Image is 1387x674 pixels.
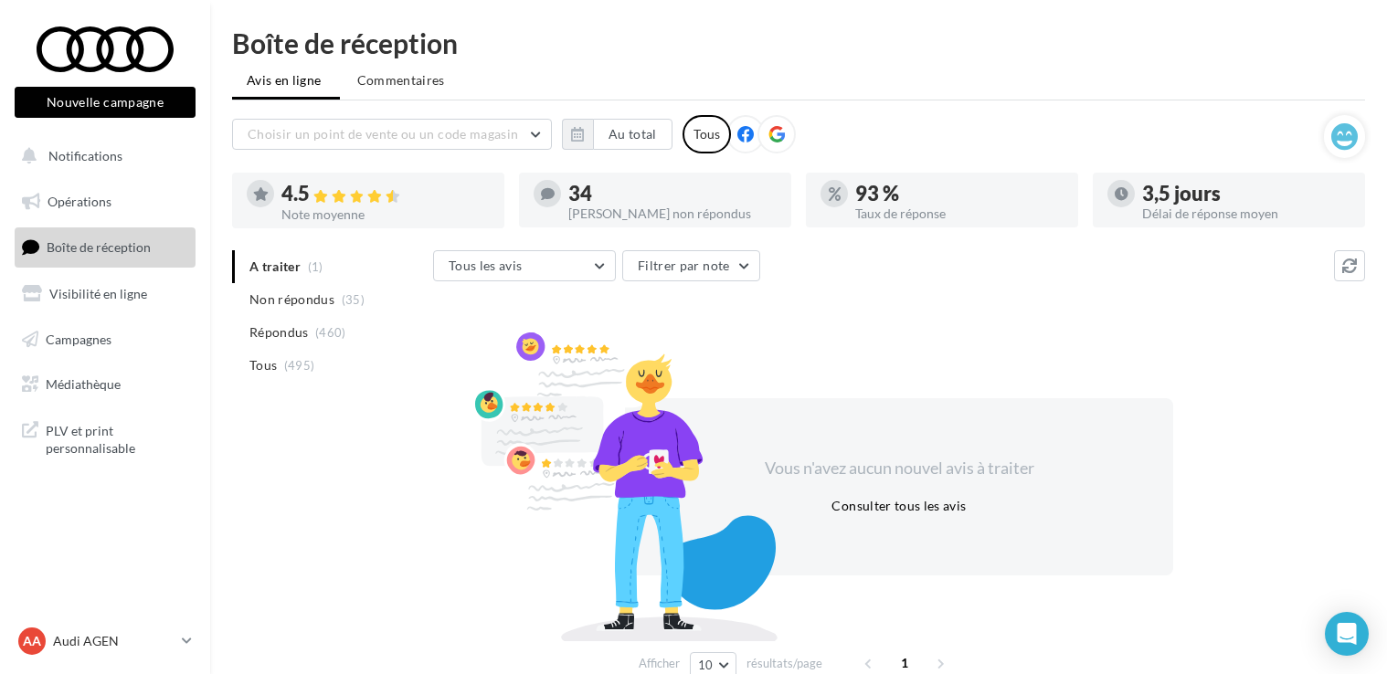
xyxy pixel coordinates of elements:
[23,632,41,650] span: AA
[1325,612,1369,656] div: Open Intercom Messenger
[742,457,1056,480] div: Vous n'avez aucun nouvel avis à traiter
[46,418,188,458] span: PLV et print personnalisable
[281,208,490,221] div: Note moyenne
[639,655,680,672] span: Afficher
[49,286,147,301] span: Visibilité en ligne
[249,323,309,342] span: Répondus
[11,321,199,359] a: Campagnes
[15,624,196,658] a: AA Audi AGEN
[15,87,196,118] button: Nouvelle campagne
[622,250,760,281] button: Filtrer par note
[249,356,277,374] span: Tous
[568,184,777,204] div: 34
[53,632,175,650] p: Audi AGEN
[248,126,518,142] span: Choisir un point de vente ou un code magasin
[46,376,121,392] span: Médiathèque
[855,184,1064,204] div: 93 %
[11,275,199,313] a: Visibilité en ligne
[281,184,490,205] div: 4.5
[11,227,199,267] a: Boîte de réception
[433,250,616,281] button: Tous les avis
[284,358,315,373] span: (495)
[47,239,151,255] span: Boîte de réception
[342,292,365,307] span: (35)
[593,119,672,150] button: Au total
[249,290,334,309] span: Non répondus
[1142,184,1350,204] div: 3,5 jours
[11,411,199,465] a: PLV et print personnalisable
[562,119,672,150] button: Au total
[683,115,731,153] div: Tous
[232,119,552,150] button: Choisir un point de vente ou un code magasin
[824,495,973,517] button: Consulter tous les avis
[568,207,777,220] div: [PERSON_NAME] non répondus
[48,148,122,163] span: Notifications
[48,194,111,209] span: Opérations
[449,258,523,273] span: Tous les avis
[11,365,199,404] a: Médiathèque
[11,137,192,175] button: Notifications
[357,71,445,90] span: Commentaires
[11,183,199,221] a: Opérations
[232,29,1365,57] div: Boîte de réception
[698,658,714,672] span: 10
[315,325,346,340] span: (460)
[1142,207,1350,220] div: Délai de réponse moyen
[855,207,1064,220] div: Taux de réponse
[746,655,822,672] span: résultats/page
[46,331,111,346] span: Campagnes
